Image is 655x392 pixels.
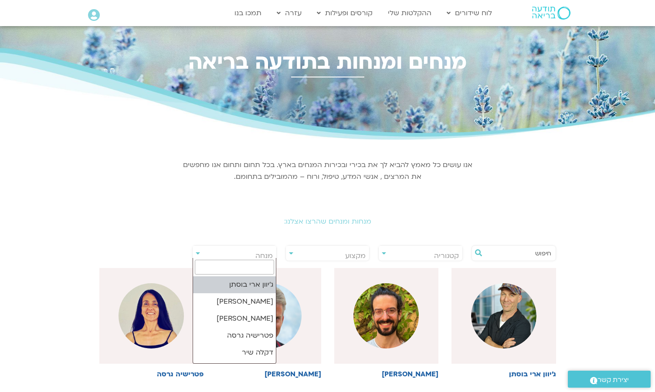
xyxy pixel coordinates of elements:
h6: ג'יוון ארי בוסתן [451,370,556,378]
li: [PERSON_NAME] [193,361,276,378]
img: %D7%A9%D7%92%D7%91-%D7%94%D7%95%D7%A8%D7%95%D7%91%D7%99%D7%A5.jpg [353,283,419,348]
li: פטרישיה גרסה [193,327,276,344]
a: ההקלטות שלי [383,5,436,21]
span: מקצוע [345,251,366,261]
img: WhatsApp-Image-2025-07-12-at-16.43.23.jpeg [119,283,184,348]
li: דקלה שיר [193,344,276,361]
li: ג'יוון ארי בוסתן [193,276,276,293]
img: %D7%96%D7%99%D7%95%D7%90%D7%9F-.png [471,283,536,348]
span: קטגוריה [434,251,459,261]
h2: מנחות ומנחים שהרצו אצלנו: [84,218,572,225]
li: [PERSON_NAME] [193,310,276,327]
p: אנו עושים כל מאמץ להביא לך את בכירי ובכירות המנחים בארץ. בכל תחום ותחום אנו מחפשים את המרצים , אנ... [182,159,474,183]
a: פטרישיה גרסה [99,268,204,378]
a: יצירת קשר [568,371,651,388]
a: [PERSON_NAME] [334,268,439,378]
span: יצירת קשר [597,374,629,386]
h6: [PERSON_NAME] [334,370,439,378]
a: עזרה [272,5,306,21]
h2: מנחים ומנחות בתודעה בריאה [84,50,572,74]
span: מנחה [255,251,273,261]
img: תודעה בריאה [532,7,570,20]
a: [PERSON_NAME] [217,268,321,378]
a: לוח שידורים [442,5,496,21]
li: [PERSON_NAME] [193,293,276,310]
input: חיפוש [485,246,551,261]
h6: [PERSON_NAME] [217,370,321,378]
a: תמכו בנו [230,5,266,21]
a: קורסים ופעילות [312,5,377,21]
a: ג'יוון ארי בוסתן [451,268,556,378]
h6: פטרישיה גרסה [99,370,204,378]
